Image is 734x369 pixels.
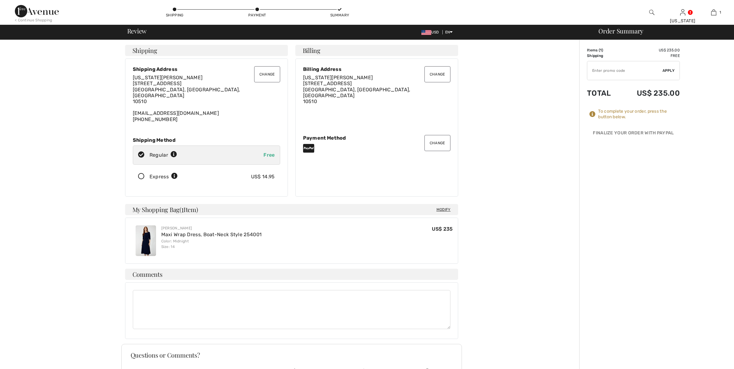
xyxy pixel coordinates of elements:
[180,205,198,214] span: ( Item)
[667,18,698,24] div: [US_STATE]
[248,12,267,18] div: Payment
[620,53,680,59] td: Free
[133,290,450,329] textarea: Comments
[445,30,453,34] span: EN
[587,130,680,139] div: Finalize Your Order with PayPal
[620,47,680,53] td: US$ 235.00
[181,205,184,213] span: 1
[133,80,240,104] span: [STREET_ADDRESS] [GEOGRAPHIC_DATA], [GEOGRAPHIC_DATA], [GEOGRAPHIC_DATA] 10510
[330,12,349,18] div: Summary
[719,10,721,15] span: 1
[698,9,729,16] a: 1
[133,75,280,122] div: [EMAIL_ADDRESS][DOMAIN_NAME] [PHONE_NUMBER]
[424,135,450,151] button: Change
[150,173,178,180] div: Express
[303,66,450,72] div: Billing Address
[133,75,203,80] span: [US_STATE][PERSON_NAME]
[587,83,620,104] td: Total
[680,9,685,15] a: Sign In
[421,30,441,34] span: USD
[133,66,280,72] div: Shipping Address
[133,137,280,143] div: Shipping Method
[127,28,147,34] span: Review
[132,47,157,54] span: Shipping
[131,352,453,358] h3: Questions or Comments?
[587,53,620,59] td: Shipping
[649,9,654,16] img: search the website
[436,206,451,213] span: Modify
[711,9,716,16] img: My Bag
[421,30,431,35] img: US Dollar
[251,173,275,180] div: US$ 14.95
[600,48,602,52] span: 1
[161,238,262,250] div: Color: Midnight Size: 14
[15,5,59,17] img: 1ère Avenue
[263,152,275,158] span: Free
[591,28,730,34] div: Order Summary
[150,151,177,159] div: Regular
[303,47,320,54] span: Billing
[432,226,453,232] span: US$ 235
[161,225,262,231] div: [PERSON_NAME]
[15,17,52,23] div: < Continue Shopping
[136,225,156,256] img: Maxi Wrap Dress, Boat-Neck Style 254001
[620,83,680,104] td: US$ 235.00
[254,66,280,82] button: Change
[161,232,262,237] a: Maxi Wrap Dress, Boat-Neck Style 254001
[303,135,450,141] div: Payment Method
[662,68,675,73] span: Apply
[125,269,458,280] h4: Comments
[424,66,450,82] button: Change
[125,204,458,215] h4: My Shopping Bag
[587,61,662,80] input: Promo code
[587,47,620,53] td: Items ( )
[598,109,680,120] div: To complete your order, press the button below.
[165,12,184,18] div: Shipping
[303,80,410,104] span: [STREET_ADDRESS] [GEOGRAPHIC_DATA], [GEOGRAPHIC_DATA], [GEOGRAPHIC_DATA] 10510
[303,75,373,80] span: [US_STATE][PERSON_NAME]
[680,9,685,16] img: My Info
